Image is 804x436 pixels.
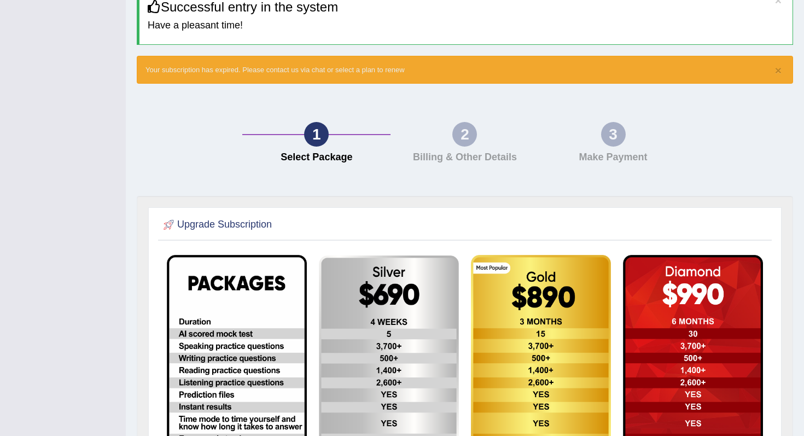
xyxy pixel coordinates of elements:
[248,152,385,163] h4: Select Package
[148,20,784,31] h4: Have a pleasant time!
[545,152,682,163] h4: Make Payment
[137,56,793,84] div: Your subscription has expired. Please contact us via chat or select a plan to renew
[452,122,477,147] div: 2
[161,217,272,233] h2: Upgrade Subscription
[396,152,533,163] h4: Billing & Other Details
[304,122,329,147] div: 1
[601,122,626,147] div: 3
[775,65,782,76] button: ×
